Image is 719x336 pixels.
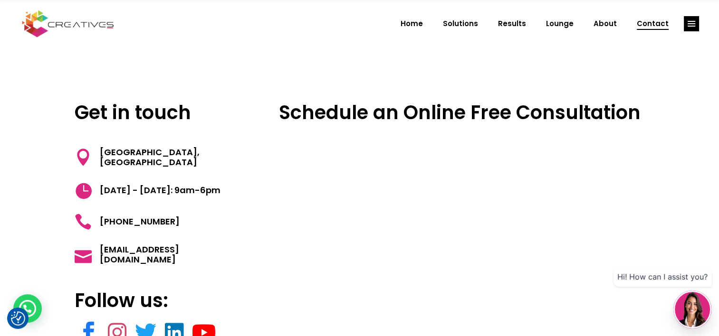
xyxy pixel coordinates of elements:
[594,11,617,36] span: About
[627,11,679,36] a: Contact
[20,9,116,38] img: Creatives
[11,311,25,326] img: Revisit consent button
[75,244,244,265] a: [EMAIL_ADDRESS][DOMAIN_NAME]
[75,101,244,124] h3: Get in touch
[391,11,433,36] a: Home
[275,101,644,124] h3: Schedule an Online Free Consultation
[11,311,25,326] button: Consent Preferences
[675,292,710,327] img: agent
[536,11,584,36] a: Lounge
[92,182,220,199] span: [DATE] - [DATE]: 9am-6pm
[75,213,180,230] a: [PHONE_NUMBER]
[401,11,423,36] span: Home
[92,213,180,230] span: [PHONE_NUMBER]
[637,11,669,36] span: Contact
[92,147,244,168] span: [GEOGRAPHIC_DATA], [GEOGRAPHIC_DATA]
[13,294,42,323] div: WhatsApp contact
[546,11,574,36] span: Lounge
[433,11,488,36] a: Solutions
[443,11,478,36] span: Solutions
[684,16,699,31] a: link
[614,267,711,287] div: Hi! How can I assist you?
[92,244,244,265] span: [EMAIL_ADDRESS][DOMAIN_NAME]
[584,11,627,36] a: About
[498,11,526,36] span: Results
[488,11,536,36] a: Results
[75,289,244,312] h3: Follow us:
